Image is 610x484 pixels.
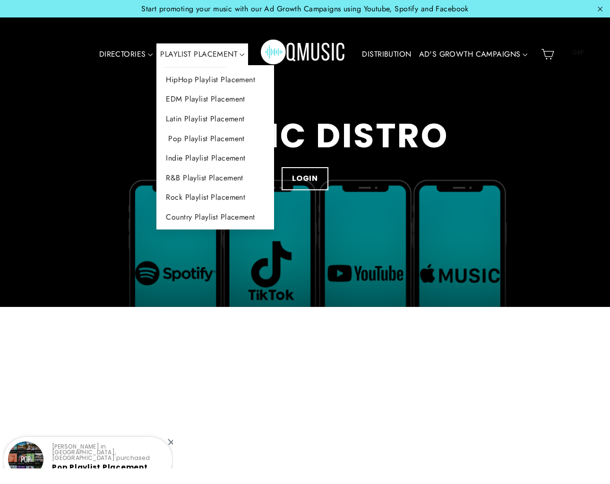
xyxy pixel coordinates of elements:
[261,33,346,76] img: Q Music Promotions
[156,70,274,90] a: HipHop Playlist Placement
[156,129,274,149] a: Pop Playlist Placement
[69,27,537,82] div: Primary
[156,109,274,129] a: Latin Playlist Placement
[52,462,148,472] a: Pop Playlist Placement
[156,207,274,227] a: Country Playlist Placement
[156,187,274,207] a: Rock Playlist Placement
[95,43,157,65] a: DIRECTORIES
[156,89,274,109] a: EDM Playlist Placement
[561,45,597,59] span: GBP
[282,167,328,190] a: LOGIN
[161,117,448,155] div: QMUSIC DISTRO
[358,43,415,65] a: DISTRIBUTION
[156,148,274,168] a: Indie Playlist Placement
[156,168,274,188] a: R&B Playlist Placement
[415,43,532,65] a: AD'S GROWTH CAMPAIGNS
[52,444,164,461] p: [PERSON_NAME] in [GEOGRAPHIC_DATA], [GEOGRAPHIC_DATA] purchased
[156,43,248,65] a: PLAYLIST PLACEMENT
